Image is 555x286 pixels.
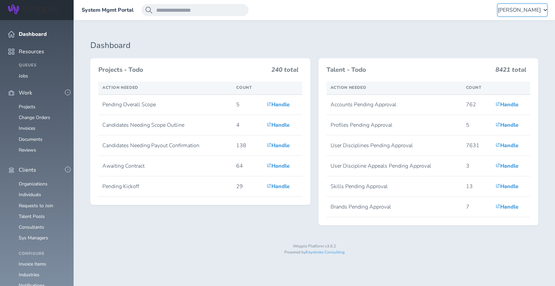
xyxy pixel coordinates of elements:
td: Profiles Pending Approval [327,115,462,135]
button: [PERSON_NAME] [498,4,547,16]
td: 64 [232,156,263,176]
h3: 8421 total [495,66,526,76]
a: Handle [495,203,519,211]
button: - [65,167,71,172]
span: Action Needed [331,85,366,90]
h3: 240 total [271,66,298,76]
span: Resources [19,49,44,55]
a: Handle [267,162,290,170]
td: Awaiting Contract [98,156,232,176]
a: Handle [495,142,519,149]
td: 7 [462,197,491,217]
a: Sys Managers [19,235,48,241]
td: User Disciplines Pending Approval [327,135,462,156]
span: Count [466,85,482,90]
a: Documents [19,136,42,142]
a: Individuals [19,191,41,198]
td: 5 [462,115,491,135]
td: 5 [232,95,263,115]
a: Projects [19,104,35,110]
h3: Talent - Todo [327,66,492,74]
h4: Configure [19,251,66,256]
img: Wripple [8,4,58,14]
td: Candidates Needing Payout Confirmation [98,135,232,156]
p: Powered by [90,250,538,255]
a: Handle [495,101,519,108]
a: Handle [267,183,290,190]
td: User Discipline Appeals Pending Approval [327,156,462,176]
span: Count [236,85,252,90]
td: Candidates Needing Scope Outline [98,115,232,135]
td: 138 [232,135,263,156]
a: Handle [267,121,290,129]
td: 13 [462,176,491,197]
td: Skills Pending Approval [327,176,462,197]
td: 762 [462,95,491,115]
td: 4 [232,115,263,135]
h1: Dashboard [90,41,538,50]
a: Consultants [19,224,44,230]
span: Work [19,90,32,96]
button: - [65,90,71,95]
td: Pending Kickoff [98,176,232,197]
a: Invoice Items [19,261,46,267]
td: 29 [232,176,263,197]
a: Handle [495,162,519,170]
a: Reviews [19,147,36,153]
a: Requests to Join [19,203,53,209]
h3: Projects - Todo [98,66,267,74]
td: Brands Pending Approval [327,197,462,217]
a: Jobs [19,73,28,79]
a: Organizations [19,181,48,187]
td: Accounts Pending Approval [327,95,462,115]
a: Handle [495,121,519,129]
h4: Queues [19,63,66,68]
p: Wripple Platform v3.6.2 [90,244,538,249]
a: Handle [267,101,290,108]
a: Invoices [19,125,35,131]
a: System Mgmt Portal [82,7,133,13]
a: Change Orders [19,114,50,121]
a: Handle [495,183,519,190]
td: 7631 [462,135,491,156]
td: 3 [462,156,491,176]
span: Clients [19,167,36,173]
td: Pending Overall Scope [98,95,232,115]
span: Dashboard [19,31,47,37]
a: Handle [267,142,290,149]
a: Keystroke Consulting [306,249,345,255]
span: Action Needed [102,85,138,90]
span: [PERSON_NAME] [498,7,541,13]
a: Talent Pools [19,213,45,220]
a: Industries [19,272,39,278]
